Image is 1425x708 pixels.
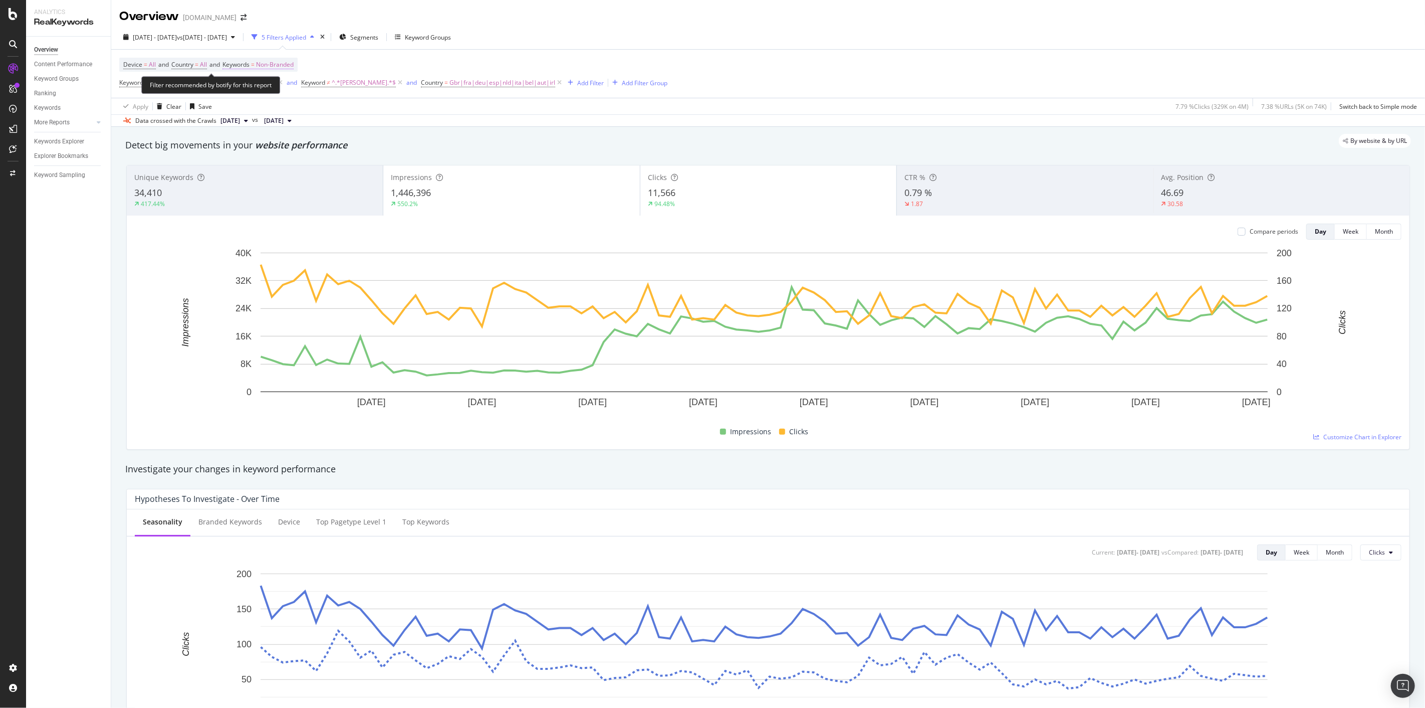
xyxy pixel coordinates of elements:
[654,200,675,208] div: 94.48%
[34,74,79,84] div: Keyword Groups
[1286,545,1318,561] button: Week
[391,29,455,45] button: Keyword Groups
[350,33,378,42] span: Segments
[262,33,306,42] div: 5 Filters Applied
[260,115,296,127] button: [DATE]
[1257,545,1286,561] button: Day
[251,60,255,69] span: =
[177,33,227,42] span: vs [DATE] - [DATE]
[800,397,828,407] text: [DATE]
[235,331,252,341] text: 16K
[910,397,939,407] text: [DATE]
[327,78,330,87] span: ≠
[1391,674,1415,698] div: Open Intercom Messenger
[1323,433,1401,441] span: Customize Chart in Explorer
[235,304,252,314] text: 24K
[123,60,142,69] span: Device
[135,248,1393,422] svg: A chart.
[1161,172,1204,182] span: Avg. Position
[406,78,417,87] div: and
[468,397,497,407] text: [DATE]
[1277,387,1282,397] text: 0
[256,58,294,72] span: Non-Branded
[236,639,252,649] text: 100
[186,98,212,114] button: Save
[134,187,162,199] span: 34,410
[622,79,667,87] div: Add Filter Group
[1117,548,1159,557] div: [DATE] - [DATE]
[1326,548,1344,557] div: Month
[1250,227,1298,236] div: Compare periods
[1375,227,1393,236] div: Month
[135,494,280,504] div: Hypotheses to Investigate - Over Time
[357,397,386,407] text: [DATE]
[34,59,104,70] a: Content Performance
[34,136,104,147] a: Keywords Explorer
[183,13,236,23] div: [DOMAIN_NAME]
[166,102,181,111] div: Clear
[1277,248,1292,258] text: 200
[1338,310,1348,334] text: Clicks
[301,78,325,87] span: Keyword
[278,517,300,527] div: Device
[1313,433,1401,441] a: Customize Chart in Explorer
[1161,548,1199,557] div: vs Compared :
[143,517,182,527] div: Seasonality
[34,170,104,181] a: Keyword Sampling
[405,33,451,42] div: Keyword Groups
[34,88,104,99] a: Ranking
[402,517,449,527] div: Top Keywords
[1261,102,1327,111] div: 7.38 % URLs ( 5K on 74K )
[1175,102,1249,111] div: 7.79 % Clicks ( 329K on 4M )
[1335,98,1417,114] button: Switch back to Simple mode
[316,517,386,527] div: Top pagetype Level 1
[209,60,220,69] span: and
[34,117,70,128] div: More Reports
[1369,548,1385,557] span: Clicks
[1242,397,1271,407] text: [DATE]
[247,387,252,397] text: 0
[144,60,147,69] span: =
[34,74,104,84] a: Keyword Groups
[391,172,432,182] span: Impressions
[141,76,280,94] div: Filter recommended by botify for this report
[1277,276,1292,286] text: 160
[195,60,198,69] span: =
[318,32,327,42] div: times
[1335,224,1367,240] button: Week
[1367,224,1401,240] button: Month
[1277,304,1292,314] text: 120
[391,187,431,199] span: 1,446,396
[34,8,103,17] div: Analytics
[648,187,675,199] span: 11,566
[119,78,143,87] span: Keyword
[1131,397,1160,407] text: [DATE]
[141,200,165,208] div: 417.44%
[904,172,925,182] span: CTR %
[1168,200,1183,208] div: 30.58
[564,77,604,89] button: Add Filter
[911,200,923,208] div: 1.87
[34,136,84,147] div: Keywords Explorer
[34,151,104,161] a: Explorer Bookmarks
[1318,545,1352,561] button: Month
[335,29,382,45] button: Segments
[1277,359,1287,369] text: 40
[34,45,58,55] div: Overview
[133,102,148,111] div: Apply
[1360,545,1401,561] button: Clicks
[241,14,247,21] div: arrow-right-arrow-left
[34,17,103,28] div: RealKeywords
[34,103,104,113] a: Keywords
[241,359,252,369] text: 8K
[235,248,252,258] text: 40K
[34,59,92,70] div: Content Performance
[135,116,216,125] div: Data crossed with the Crawls
[198,102,212,111] div: Save
[216,115,252,127] button: [DATE]
[34,45,104,55] a: Overview
[1339,134,1411,148] div: legacy label
[242,674,252,684] text: 50
[222,60,250,69] span: Keywords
